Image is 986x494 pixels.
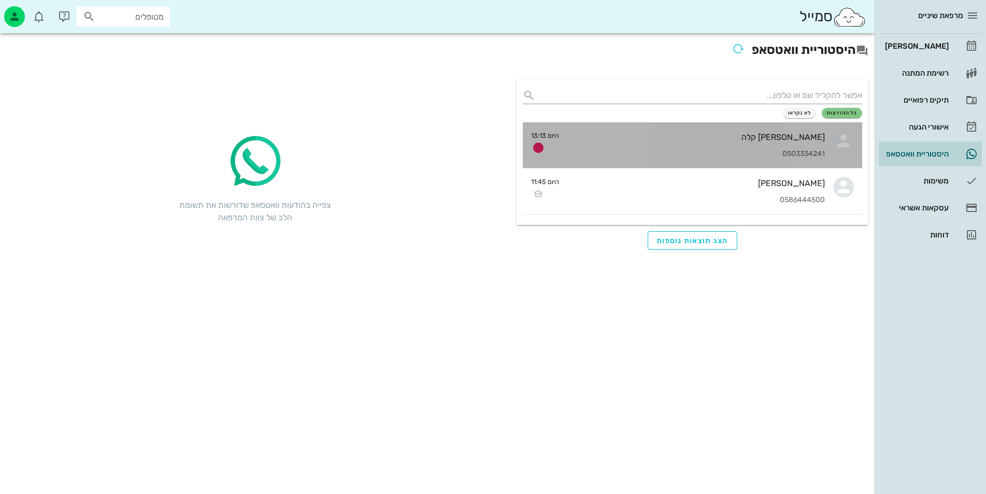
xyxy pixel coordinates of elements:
[879,61,982,86] a: רשימת המתנה
[883,96,949,104] div: תיקים רפואיים
[833,7,866,27] img: SmileCloud logo
[883,231,949,239] div: דוחות
[656,236,728,245] span: הצג תוצאות נוספות
[567,150,825,159] div: 0503334241
[567,196,825,205] div: 0586444500
[879,168,982,193] a: משימות
[879,88,982,112] a: תיקים רפואיים
[531,131,559,140] small: היום 13:13
[883,69,949,77] div: רשימת המתנה
[799,6,866,28] div: סמייל
[883,150,949,158] div: היסטוריית וואטסאפ
[648,231,737,250] button: הצג תוצאות נוספות
[531,177,559,187] small: היום 11:45
[826,110,858,116] span: כל ההודעות
[883,42,949,50] div: [PERSON_NAME]
[879,222,982,247] a: דוחות
[883,204,949,212] div: עסקאות אשראי
[883,177,949,185] div: משימות
[31,8,37,15] span: תג
[783,108,816,118] button: לא נקראו
[822,108,862,118] button: כל ההודעות
[6,39,868,62] h2: היסטוריית וואטסאפ
[918,11,963,20] span: מרפאת שיניים
[879,195,982,220] a: עסקאות אשראי
[879,34,982,59] a: [PERSON_NAME]
[177,199,333,224] div: צפייה בהודעות וואטסאפ שדורשות את תשומת הלב של צוות המרפאה
[224,131,286,193] img: whatsapp-icon.2ee8d5f3.png
[539,87,862,104] input: אפשר להקליד שם או טלפון...
[567,132,825,142] div: [PERSON_NAME] קלה
[879,142,982,166] a: תגהיסטוריית וואטסאפ
[788,110,811,116] span: לא נקראו
[879,115,982,139] a: אישורי הגעה
[567,178,825,188] div: [PERSON_NAME]
[883,123,949,131] div: אישורי הגעה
